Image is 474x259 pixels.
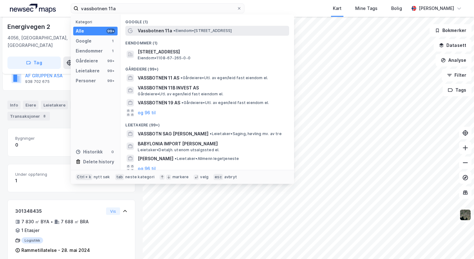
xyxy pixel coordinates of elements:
span: Under oppføring [15,172,69,177]
div: esc [213,174,223,180]
div: 99+ [106,29,115,34]
div: Delete history [83,158,114,166]
div: 8 [41,113,47,119]
button: Filter [442,69,472,81]
div: • [51,219,53,224]
div: Transaksjoner [7,112,50,120]
div: Gårdeiere (99+) [120,62,294,73]
div: Leietakere [41,101,68,109]
iframe: Chat Widget [443,229,474,259]
div: neste kategori [125,175,154,179]
span: Leietaker • Detaljh. utenom utsalgssted el. [138,148,219,152]
div: Alle [76,27,84,35]
div: tab [115,174,124,180]
button: Tag [7,57,61,69]
button: Analyse [436,54,472,66]
div: Rammetillatelse - 28. mai 2024 [21,247,90,254]
span: VASSBOTNEN 11B INVEST AS [138,84,287,92]
span: • [175,156,177,161]
span: Bygninger [15,136,69,141]
div: Kategori [76,20,118,24]
div: velg [200,175,208,179]
div: 99+ [106,78,115,83]
div: 0 [15,141,69,149]
div: Energivegen 2 [7,22,51,32]
div: Gårdeiere [76,57,98,65]
div: [PERSON_NAME] [419,5,454,12]
div: Google [76,37,92,45]
div: 99+ [106,58,115,63]
span: • [181,100,183,105]
div: 1 Etasjer [21,227,39,234]
div: Leietakere (99+) [120,118,294,129]
span: Gårdeiere • Utl. av egen/leid fast eiendom el. [181,75,268,80]
div: 1 [110,39,115,43]
div: 1 [110,48,115,53]
button: Tags [443,84,472,96]
div: 7 830 ㎡ BYA [21,218,49,225]
button: Vis [106,207,120,215]
span: • [210,131,212,136]
div: markere [172,175,189,179]
div: Info [7,101,20,109]
div: Bolig [391,5,402,12]
span: [STREET_ADDRESS] [138,48,287,56]
div: Historikk [76,148,103,156]
button: Datasett [434,39,472,52]
span: BABYLONIA IMPORT [PERSON_NAME] [138,140,287,148]
div: 301348435 [15,207,104,215]
div: Eiendommer (1) [120,36,294,47]
div: 0 [110,149,115,154]
div: Google (1) [120,15,294,26]
div: Eiendommer [76,47,103,55]
div: 7 688 ㎡ BRA [61,218,89,225]
img: logo.a4113a55bc3d86da70a041830d287a7e.svg [10,4,56,13]
div: Ctrl + k [76,174,92,180]
div: Kontrollprogram for chat [443,229,474,259]
div: avbryt [224,175,237,179]
div: Mine Tags [355,5,378,12]
span: Leietaker • Allmenn legetjeneste [175,156,239,161]
span: • [181,75,182,80]
div: 938 702 675 [25,79,50,84]
div: 4056, [GEOGRAPHIC_DATA], [GEOGRAPHIC_DATA] [7,34,110,49]
div: nytt søk [94,175,110,179]
span: • [173,28,175,33]
button: og 96 til [138,109,156,116]
img: 9k= [459,209,471,221]
span: Gårdeiere • Utl. av egen/leid fast eiendom el. [181,100,269,105]
span: Vassbotnen 11a [138,27,172,34]
span: Eiendom • 1108-67-265-0-0 [138,56,190,61]
div: Leietakere [76,67,100,75]
div: Kart [333,5,342,12]
span: Eiendom • [STREET_ADDRESS] [173,28,232,33]
div: 1 [15,177,69,184]
div: 99+ [106,68,115,73]
div: Datasett [70,101,94,109]
span: Gårdeiere • Utl. av egen/leid fast eiendom el. [138,92,223,97]
button: og 96 til [138,165,156,172]
div: Eiere [23,101,38,109]
div: Personer [76,77,96,84]
span: VASSBOTNEN 19 AS [138,99,180,107]
span: VASSBOTNEN 11 AS [138,74,179,82]
span: Leietaker • Saging, høvling mv. av tre [210,131,281,136]
input: Søk på adresse, matrikkel, gårdeiere, leietakere eller personer [78,4,237,13]
span: [PERSON_NAME] [138,155,173,162]
button: Bokmerker [430,24,472,37]
span: VASSBOTN SAG [PERSON_NAME] [138,130,208,138]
